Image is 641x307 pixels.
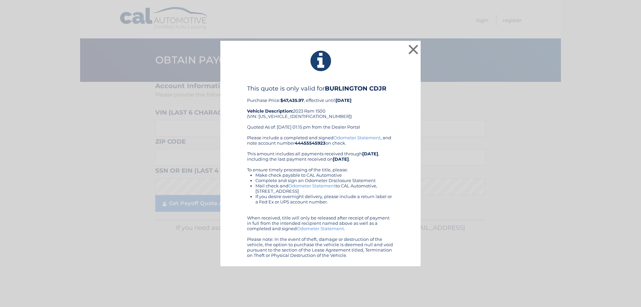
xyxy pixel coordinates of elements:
[333,156,349,162] b: [DATE]
[288,183,336,188] a: Odometer Statement
[255,194,394,204] li: If you desire overnight delivery, please include a return label or a Fed Ex or UPS account number.
[362,151,378,156] b: [DATE]
[334,135,381,140] a: Odometer Statement
[336,98,352,103] b: [DATE]
[255,183,394,194] li: Mail check and to CAL Automotive, [STREET_ADDRESS]
[247,85,394,135] div: Purchase Price: , effective until 2023 Ram 1500 (VIN: [US_VEHICLE_IDENTIFICATION_NUMBER]) Quoted ...
[295,140,326,146] b: 44455545923
[247,135,394,258] div: Please include a completed and signed , and note account number on check. This amount includes al...
[247,108,293,114] strong: Vehicle Description:
[247,85,394,92] h4: This quote is only valid for
[255,172,394,178] li: Make check payable to CAL Automotive
[297,226,344,231] a: Odometer Statement
[325,85,386,92] b: BURLINGTON CDJR
[280,98,304,103] b: $47,435.97
[255,178,394,183] li: Complete and sign an Odometer Disclosure Statement
[407,43,420,56] button: ×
